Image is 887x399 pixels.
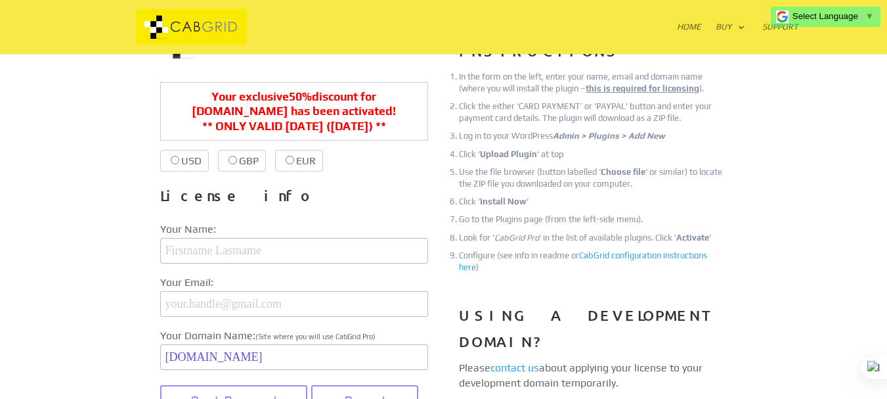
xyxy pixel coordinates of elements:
[459,130,727,142] li: Log in to your WordPress
[459,166,727,190] li: Use the file browser (button labelled ‘ ‘ or similar) to locate the ZIP file you downloaded on yo...
[171,156,179,164] input: USD
[459,250,727,273] li: Configure (see info in readme or )
[160,24,428,64] p: is available to buy and download now . Please enter your license info below...
[459,71,727,95] li: In the form on the left, enter your name, email and domain name (where you will install the plugi...
[459,196,727,208] li: Click ‘ ‘
[586,83,699,93] u: this is required for licensing
[865,11,874,21] span: ▼
[289,90,312,103] span: 50%
[792,11,874,21] a: Select Language​
[160,238,428,264] input: Firstname Lastname
[459,214,727,225] li: Go to the Plugins page (from the left-side menu).
[160,274,428,291] label: Your Email:
[459,361,727,390] p: Please about applying your license to your development domain temporarily.
[255,333,376,340] span: (Site where you will use CabGrid Pro)
[228,156,237,164] input: GBP
[160,221,428,238] label: Your Name:
[459,302,727,361] h3: USING A DEVELOPMENT DOMAIN?
[160,183,428,216] h3: License info
[716,22,745,54] a: Buy
[480,149,537,159] strong: Upload Plugin
[676,233,709,243] strong: Activate
[601,167,645,177] strong: Choose file
[160,150,209,172] label: USD
[677,22,701,54] a: Home
[92,9,292,45] img: CabGrid
[459,250,707,272] a: CabGrid configuration instructions here
[480,197,527,206] strong: Install Now
[160,82,428,141] p: Your exclusive discount for [DOMAIN_NAME] has been activated! ** ONLY VALID [DATE] ( [DATE]) **
[553,131,665,141] em: Admin > Plugins > Add New
[218,150,266,172] label: GBP
[160,291,428,317] input: your.handle@gmail.com
[490,362,539,374] a: contact us
[459,149,727,160] li: Click ‘ ‘ at top
[286,156,294,164] input: EUR
[160,344,428,370] input: mywebsite.com
[160,327,428,344] label: Your Domain Name:
[792,11,858,21] span: Select Language
[861,11,862,21] span: ​
[459,101,727,124] li: Click the either ‘CARD PAYMENT’ or 'PAYPAL' button and enter your payment card details. The plugi...
[459,232,727,244] li: Look for ‘ ‘ in the list of available plugins. Click ‘ ‘
[459,38,727,71] h3: INSTRUCTIONS
[275,150,323,172] label: EUR
[494,233,539,243] em: CabGrid Pro
[762,22,798,54] a: Support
